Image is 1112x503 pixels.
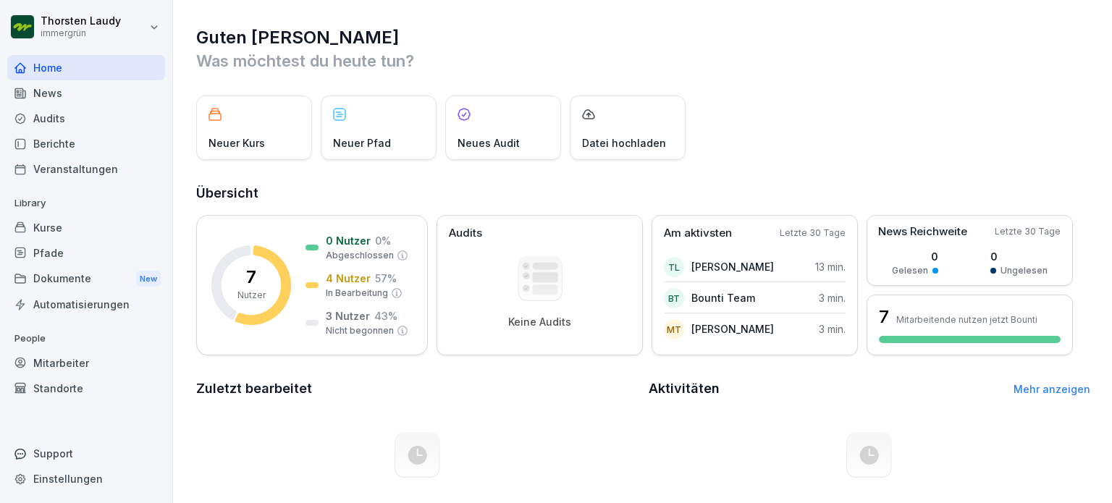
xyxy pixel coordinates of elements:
p: immergrün [41,28,121,38]
p: 0 [892,249,938,264]
h2: Aktivitäten [649,379,720,399]
a: Pfade [7,240,165,266]
p: 0 % [375,233,391,248]
a: Standorte [7,376,165,401]
a: Mitarbeiter [7,350,165,376]
p: 57 % [375,271,397,286]
div: MT [664,319,684,339]
p: 0 Nutzer [326,233,371,248]
h2: Zuletzt bearbeitet [196,379,639,399]
a: Home [7,55,165,80]
p: Nutzer [237,289,266,302]
p: 4 Nutzer [326,271,371,286]
p: Datei hochladen [582,135,666,151]
a: News [7,80,165,106]
p: 3 min. [819,321,846,337]
h2: Übersicht [196,183,1090,203]
p: 3 min. [819,290,846,305]
p: Library [7,192,165,215]
div: BT [664,288,684,308]
p: 0 [990,249,1048,264]
p: Abgeschlossen [326,249,394,262]
a: Kurse [7,215,165,240]
p: Letzte 30 Tage [995,225,1061,238]
h3: 7 [879,305,889,329]
p: Am aktivsten [664,225,732,242]
div: New [136,271,161,287]
p: Was möchtest du heute tun? [196,49,1090,72]
p: Letzte 30 Tage [780,227,846,240]
div: Support [7,441,165,466]
p: Nicht begonnen [326,324,394,337]
p: 13 min. [815,259,846,274]
p: [PERSON_NAME] [691,321,774,337]
a: Veranstaltungen [7,156,165,182]
a: Mehr anzeigen [1014,383,1090,395]
p: Thorsten Laudy [41,15,121,28]
a: Einstellungen [7,466,165,491]
a: Audits [7,106,165,131]
p: Neuer Pfad [333,135,391,151]
div: TL [664,257,684,277]
p: Ungelesen [1001,264,1048,277]
p: Keine Audits [508,316,571,329]
p: 7 [246,269,256,286]
p: Neuer Kurs [208,135,265,151]
div: Dokumente [7,266,165,292]
p: News Reichweite [878,224,967,240]
p: 3 Nutzer [326,308,370,324]
p: [PERSON_NAME] [691,259,774,274]
p: Gelesen [892,264,928,277]
p: In Bearbeitung [326,287,388,300]
a: DokumenteNew [7,266,165,292]
p: Audits [449,225,482,242]
h1: Guten [PERSON_NAME] [196,26,1090,49]
p: Mitarbeitende nutzen jetzt Bounti [896,314,1037,325]
p: Neues Audit [458,135,520,151]
p: People [7,327,165,350]
p: 43 % [374,308,397,324]
a: Berichte [7,131,165,156]
p: Bounti Team [691,290,755,305]
a: Automatisierungen [7,292,165,317]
